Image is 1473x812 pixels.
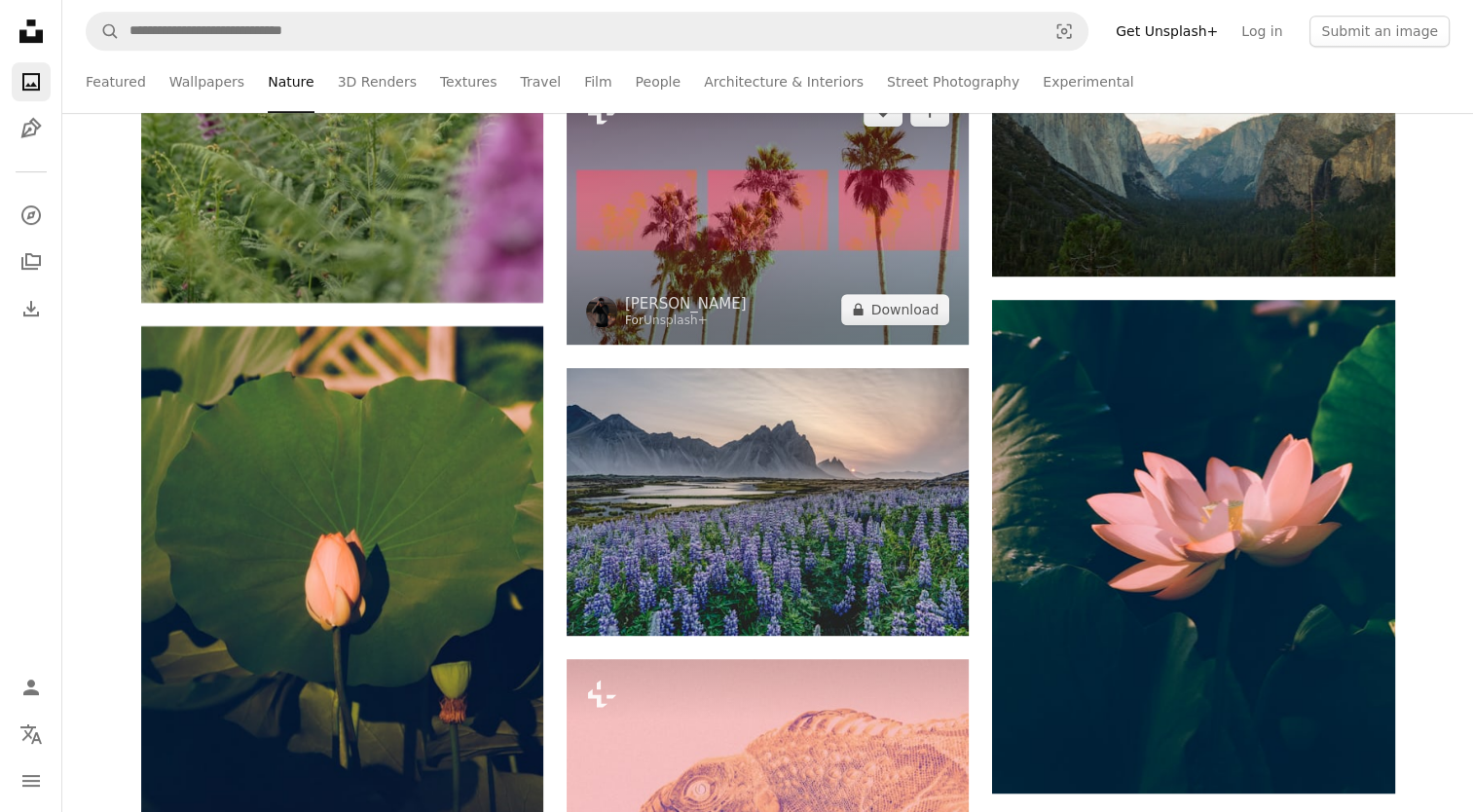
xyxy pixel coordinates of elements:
[567,76,969,344] img: Palm trees against a pink and blue sky
[992,300,1394,794] img: A delicate pink lotus flower blooms amidst green leaves.
[12,668,51,707] a: Log in / Sign up
[992,537,1394,555] a: A delicate pink lotus flower blooms amidst green leaves.
[520,51,561,113] a: Travel
[338,51,417,113] a: 3D Renders
[1230,16,1294,47] a: Log in
[887,51,1019,113] a: Street Photography
[586,296,617,327] img: Go to Renato Leal's profile
[12,109,51,148] a: Illustrations
[992,9,1394,277] img: Majestic yosemite valley with el capitan and half dome
[1104,16,1230,47] a: Get Unsplash+
[12,12,51,55] a: Home — Unsplash
[644,314,708,327] a: Unsplash+
[12,196,51,235] a: Explore
[625,294,747,314] a: [PERSON_NAME]
[12,289,51,328] a: Download History
[1041,13,1087,50] button: Visual search
[169,51,244,113] a: Wallpapers
[1043,51,1133,113] a: Experimental
[567,493,969,510] a: Purple flowers bloom before majestic mountains.
[12,242,51,281] a: Collections
[584,51,611,113] a: Film
[86,51,146,113] a: Featured
[141,569,543,586] a: A closed pink lotus flower bud behind a large leaf.
[12,761,51,800] button: Menu
[567,368,969,636] img: Purple flowers bloom before majestic mountains.
[440,51,497,113] a: Textures
[86,12,1088,51] form: Find visuals sitewide
[625,314,747,329] div: For
[636,51,681,113] a: People
[12,62,51,101] a: Photos
[704,51,864,113] a: Architecture & Interiors
[841,294,950,325] button: Download
[1309,16,1450,47] button: Submit an image
[12,715,51,754] button: Language
[992,133,1394,151] a: Majestic yosemite valley with el capitan and half dome
[87,13,120,50] button: Search Unsplash
[567,202,969,219] a: Palm trees against a pink and blue sky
